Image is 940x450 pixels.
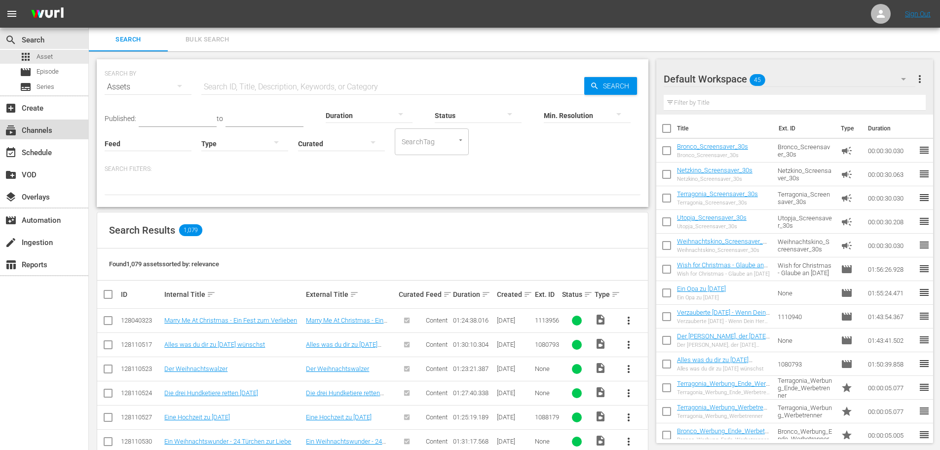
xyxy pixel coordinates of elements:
[105,115,136,123] span: Published:
[677,427,769,442] a: Bronco_Werbung_Ende_Werbetrenner
[5,214,17,226] span: Automation
[207,290,216,299] span: sort
[677,318,770,325] div: Verzauberte [DATE] - Wenn Dein Herz tanzt
[677,152,748,159] div: Bronco_Screensaver_30s
[841,358,853,370] span: Episode
[164,438,291,445] a: Ein Weihnachtswunder - 24 Türchen zur Liebe
[841,406,853,417] span: Promo
[773,115,835,142] th: Ext. ID
[774,281,837,305] td: None
[164,365,227,372] a: Der Weihnachtswalzer
[20,51,32,63] span: Asset
[918,429,930,441] span: reorder
[535,317,559,324] span: 1113956
[497,413,532,421] div: [DATE]
[482,290,490,299] span: sort
[5,259,17,271] span: Reports
[841,311,853,323] span: Episode
[453,438,493,445] div: 01:31:17.568
[677,356,752,371] a: Alles was du dir zu [DATE] wünschst
[677,115,773,142] th: Title
[5,147,17,159] span: Schedule
[37,52,53,62] span: Asset
[164,288,303,300] div: Internal Title
[774,328,837,352] td: None
[774,210,837,234] td: Utopja_Screensaver_30s
[864,328,918,352] td: 01:43:41.502
[306,288,396,300] div: External Title
[677,214,747,221] a: Utopja_Screensaver_30s
[841,382,853,394] span: Promo
[426,317,448,324] span: Content
[677,200,758,206] div: Terragonia_Screensaver_30s
[677,380,770,395] a: Terragonia_Werbung_Ende_Werbetrenner
[456,135,465,145] button: Open
[750,70,765,90] span: 45
[864,305,918,328] td: 01:43:54.367
[306,365,369,372] a: Der Weihnachtswalzer
[864,376,918,400] td: 00:00:05.077
[774,139,837,163] td: Bronco_Screensaver_30s
[835,115,862,142] th: Type
[864,281,918,305] td: 01:55:24.471
[121,413,161,421] div: 128110527
[562,288,592,300] div: Status
[121,290,161,298] div: ID
[399,290,423,298] div: Curated
[497,341,532,348] div: [DATE]
[918,239,930,251] span: reorder
[535,290,559,298] div: Ext. ID
[623,363,635,375] span: more_vert
[677,413,770,419] div: Terragonia_Werbung_Werbetrenner
[841,192,853,204] span: Ad
[306,341,381,356] a: Alles was du dir zu [DATE] wünschst
[453,341,493,348] div: 01:30:10.304
[164,413,230,421] a: Eine Hochzeit zu [DATE]
[623,436,635,448] span: more_vert
[109,224,175,236] span: Search Results
[774,186,837,210] td: Terragonia_Screensaver_30s
[677,223,747,230] div: Utopja_Screensaver_30s
[426,438,448,445] span: Content
[918,381,930,393] span: reorder
[37,82,54,92] span: Series
[617,333,640,357] button: more_vert
[918,263,930,275] span: reorder
[497,389,532,397] div: [DATE]
[918,358,930,369] span: reorder
[164,341,265,348] a: Alles was du dir zu [DATE] wünschst
[535,413,559,421] span: 1088179
[611,290,620,299] span: sort
[918,168,930,180] span: reorder
[20,81,32,93] span: Series
[306,317,387,331] a: Marry Me At Christmas - Ein Fest zum Verlieben
[105,73,191,101] div: Assets
[584,77,637,95] button: Search
[677,437,770,443] div: Bronco_Werbung_Ende_Werbetrenner
[677,190,758,198] a: Terragonia_Screensaver_30s
[774,257,837,281] td: Wish for Christmas - Glaube an [DATE]
[179,224,202,236] span: 1,079
[95,34,162,45] span: Search
[453,389,493,397] div: 01:27:40.338
[623,411,635,423] span: more_vert
[677,294,726,301] div: Ein Opa zu [DATE]
[121,438,161,445] div: 128110530
[841,287,853,299] span: Episode
[24,2,71,26] img: ans4CAIJ8jUAAAAAAAAAAAAAAAAAAAAAAAAgQb4GAAAAAAAAAAAAAAAAAAAAAAAAJMjXAAAAAAAAAAAAAAAAAAAAAAAAgAT5G...
[174,34,241,45] span: Bulk Search
[617,357,640,381] button: more_vert
[774,163,837,186] td: Netzkino_Screensaver_30s
[677,238,770,252] a: Weihnachtskino_Screensaver_30s
[918,310,930,322] span: reorder
[497,365,532,372] div: [DATE]
[306,413,372,421] a: Eine Hochzeit zu [DATE]
[623,339,635,351] span: more_vert
[623,315,635,327] span: more_vert
[677,166,752,174] a: Netzkino_Screensaver_30s
[677,261,768,276] a: Wish for Christmas - Glaube an [DATE]
[918,286,930,298] span: reorder
[864,186,918,210] td: 00:00:30.030
[841,263,853,275] span: Episode
[6,8,18,20] span: menu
